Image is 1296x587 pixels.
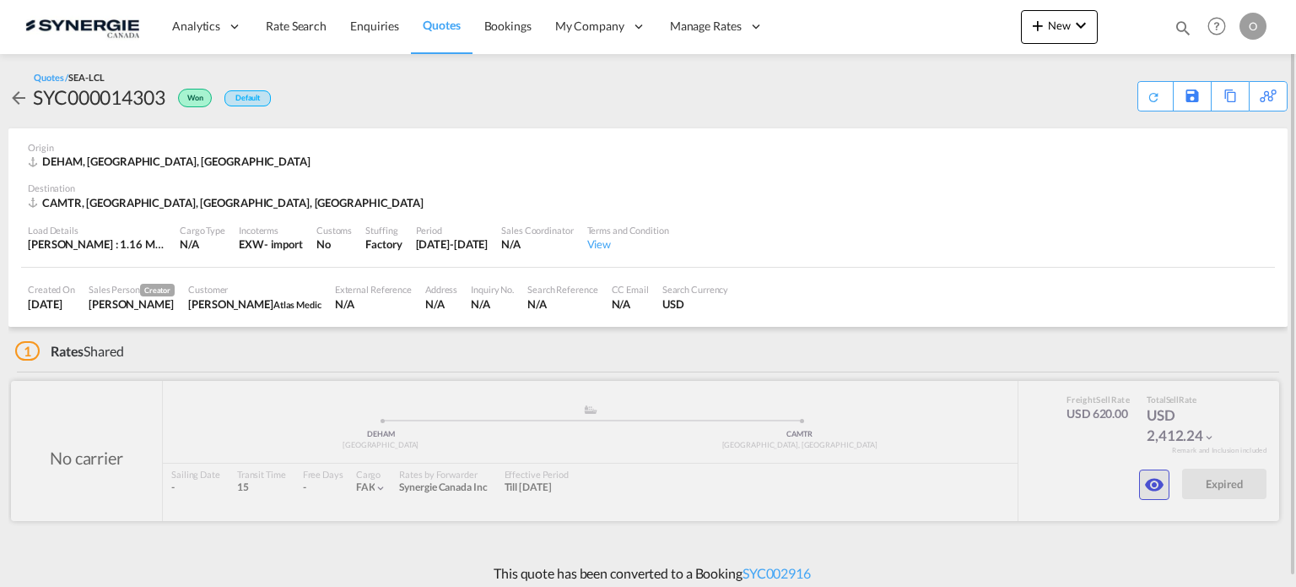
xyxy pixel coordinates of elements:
[485,564,811,583] p: This quote has been converted to a Booking
[501,224,573,236] div: Sales Coordinator
[33,84,165,111] div: SYC000014303
[742,565,811,581] a: SYC002916
[662,296,729,312] div: USD
[188,283,321,296] div: Customer
[1202,12,1231,41] span: Help
[28,182,1268,194] div: Destination
[180,236,225,252] div: N/A
[28,224,166,236] div: Load Details
[25,8,139,46] img: 1f56c880d42311ef80fc7dca854c8e59.png
[423,18,460,32] span: Quotes
[42,155,310,168] span: DEHAM, [GEOGRAPHIC_DATA], [GEOGRAPHIC_DATA]
[264,236,303,252] div: - import
[34,71,105,84] div: Quotes /SEA-LCL
[527,283,597,296] div: Search Reference
[8,88,29,108] md-icon: icon-arrow-left
[28,296,75,312] div: 25 Aug 2025
[501,236,573,252] div: N/A
[316,236,352,252] div: No
[28,236,166,252] div: [PERSON_NAME] : 1.16 MT | Volumetric Wt : 6.89 CBM | Chargeable Wt : 6.89 W/M
[416,236,489,252] div: 24 Sep 2025
[1028,15,1048,35] md-icon: icon-plus 400-fg
[1147,90,1160,104] md-icon: icon-refresh
[165,84,216,111] div: Won
[527,296,597,312] div: N/A
[1021,10,1098,44] button: icon-plus 400-fgNewicon-chevron-down
[266,19,327,33] span: Rate Search
[15,342,124,361] div: Shared
[89,283,175,296] div: Sales Person
[188,296,321,312] div: Jessie Vigneau
[416,224,489,236] div: Period
[316,224,352,236] div: Customs
[8,84,33,111] div: icon-arrow-left
[68,72,104,83] span: SEA-LCL
[1239,13,1266,40] div: O
[1174,19,1192,37] md-icon: icon-magnify
[15,341,40,361] span: 1
[187,93,208,109] span: Won
[89,296,175,312] div: Pablo Gomez Saldarriaga
[484,19,532,33] span: Bookings
[1174,82,1211,111] div: Save As Template
[612,283,649,296] div: CC Email
[1202,12,1239,42] div: Help
[1071,15,1091,35] md-icon: icon-chevron-down
[273,299,321,310] span: Atlas Medic
[612,296,649,312] div: N/A
[28,283,75,296] div: Created On
[1028,19,1091,32] span: New
[365,224,402,236] div: Stuffing
[350,19,399,33] span: Enquiries
[335,296,412,312] div: N/A
[662,283,729,296] div: Search Currency
[471,283,514,296] div: Inquiry No.
[335,283,412,296] div: External Reference
[425,283,457,296] div: Address
[1144,475,1164,495] md-icon: icon-eye
[239,236,264,252] div: EXW
[587,224,669,236] div: Terms and Condition
[28,195,428,210] div: CAMTR, Montreal, QC, Americas
[28,141,1268,154] div: Origin
[140,284,175,296] span: Creator
[224,90,271,106] div: Default
[471,296,514,312] div: N/A
[239,224,303,236] div: Incoterms
[555,18,624,35] span: My Company
[587,236,669,252] div: View
[425,296,457,312] div: N/A
[180,224,225,236] div: Cargo Type
[365,236,402,252] div: Factory Stuffing
[1139,470,1169,500] button: icon-eye
[1174,19,1192,44] div: icon-magnify
[1147,82,1164,104] div: Quote PDF is not available at this time
[28,154,315,169] div: DEHAM, Hamburg, Europe
[51,343,84,359] span: Rates
[172,18,220,35] span: Analytics
[670,18,742,35] span: Manage Rates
